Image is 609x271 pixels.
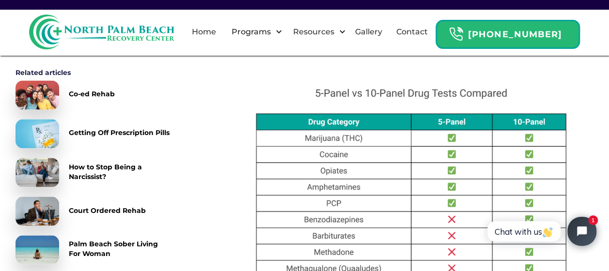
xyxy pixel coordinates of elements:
div: Related articles [16,68,171,77]
div: Programs [229,26,273,38]
a: Getting Off Prescription Pills [16,119,171,148]
div: Getting Off Prescription Pills [69,128,170,137]
div: Resources [284,16,348,47]
a: Court Ordered Rehab [16,196,171,226]
div: Court Ordered Rehab [69,205,146,215]
strong: [PHONE_NUMBER] [468,29,562,40]
a: Header Calendar Icons[PHONE_NUMBER] [436,15,580,49]
iframe: Tidio Chat [477,209,605,254]
img: Header Calendar Icons [449,27,463,42]
a: Co-ed Rehab [16,80,171,109]
div: How to Stop Being a Narcissist? [69,162,171,181]
a: Home [186,16,222,47]
div: Programs [223,16,284,47]
a: How to Stop Being a Narcissist? [16,158,171,187]
a: Palm Beach Sober Living For Woman [16,235,171,264]
div: Palm Beach Sober Living For Woman [69,239,171,258]
a: Gallery [349,16,388,47]
div: Co-ed Rehab [69,89,115,99]
div: Resources [290,26,336,38]
a: Contact [390,16,434,47]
